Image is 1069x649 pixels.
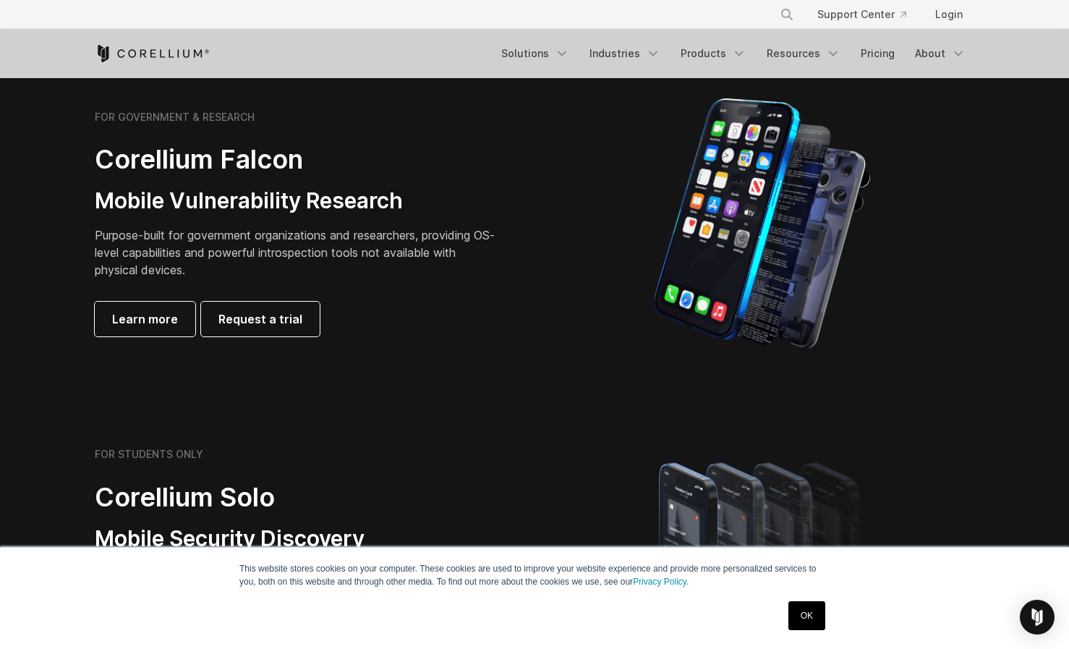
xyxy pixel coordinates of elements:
img: iPhone model separated into the mechanics used to build the physical device. [653,97,871,350]
a: Login [924,1,974,27]
h6: FOR STUDENTS ONLY [95,448,203,461]
h3: Mobile Security Discovery [95,525,500,553]
a: Support Center [806,1,918,27]
div: Open Intercom Messenger [1020,600,1055,635]
h3: Mobile Vulnerability Research [95,187,500,215]
p: This website stores cookies on your computer. These cookies are used to improve your website expe... [239,562,830,588]
a: Resources [758,41,849,67]
button: Search [774,1,800,27]
a: About [906,41,974,67]
a: Privacy Policy. [633,577,689,587]
a: Products [672,41,755,67]
h2: Corellium Solo [95,481,500,514]
h2: Corellium Falcon [95,143,500,176]
p: Purpose-built for government organizations and researchers, providing OS-level capabilities and p... [95,226,500,279]
div: Navigation Menu [493,41,974,67]
a: Learn more [95,302,195,336]
h6: FOR GOVERNMENT & RESEARCH [95,111,255,124]
a: Request a trial [201,302,320,336]
div: Navigation Menu [762,1,974,27]
a: Pricing [852,41,903,67]
a: Solutions [493,41,578,67]
span: Learn more [112,310,178,328]
a: OK [788,601,825,630]
a: Industries [581,41,669,67]
span: Request a trial [218,310,302,328]
a: Corellium Home [95,45,210,62]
